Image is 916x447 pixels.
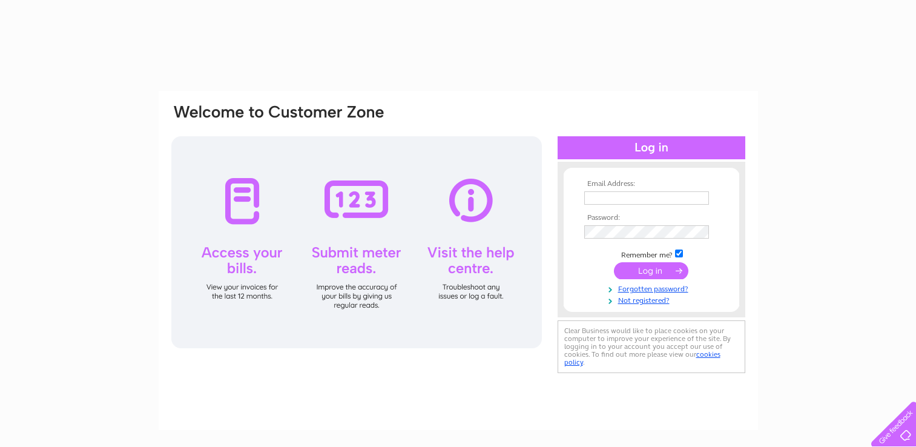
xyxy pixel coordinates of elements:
a: Not registered? [584,294,722,305]
th: Password: [581,214,722,222]
a: Forgotten password? [584,282,722,294]
a: cookies policy [564,350,720,366]
div: Clear Business would like to place cookies on your computer to improve your experience of the sit... [558,320,745,373]
td: Remember me? [581,248,722,260]
input: Submit [614,262,688,279]
th: Email Address: [581,180,722,188]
